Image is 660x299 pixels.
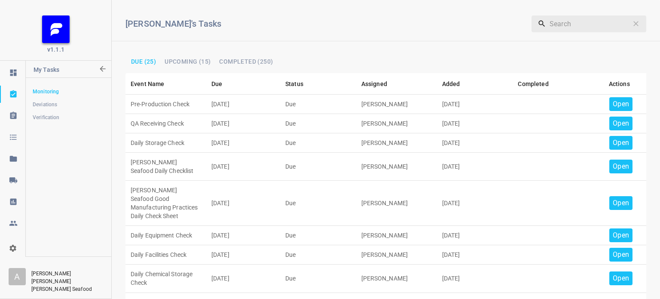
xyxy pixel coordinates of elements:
[609,248,632,262] button: Open
[356,114,437,133] td: [PERSON_NAME]
[216,56,276,67] button: Completed (250)
[437,153,513,181] td: [DATE]
[125,265,206,293] td: Daily Chemical Storage Check
[280,114,356,133] td: Due
[33,87,104,96] span: Monitoring
[613,161,629,172] p: Open
[128,56,159,67] button: Due (25)
[47,45,64,54] span: v1.1.1
[613,198,629,208] p: Open
[356,181,437,226] td: [PERSON_NAME]
[31,270,103,285] p: [PERSON_NAME] [PERSON_NAME]
[33,113,104,122] span: Verification
[437,114,513,133] td: [DATE]
[26,96,111,113] a: Deviations
[219,59,273,65] span: Completed (250)
[609,117,632,130] button: Open
[518,79,559,89] span: Completed
[613,138,629,148] p: Open
[356,153,437,181] td: [PERSON_NAME]
[285,79,303,89] div: Status
[34,61,98,81] p: My Tasks
[613,118,629,129] p: Open
[131,59,156,65] span: Due (25)
[437,226,513,245] td: [DATE]
[442,79,471,89] span: Added
[280,153,356,181] td: Due
[538,19,546,28] svg: Search
[356,265,437,293] td: [PERSON_NAME]
[356,245,437,265] td: [PERSON_NAME]
[206,245,280,265] td: [DATE]
[280,133,356,153] td: Due
[613,99,629,109] p: Open
[437,181,513,226] td: [DATE]
[33,100,104,109] span: Deviations
[26,83,111,100] a: Monitoring
[206,181,280,226] td: [DATE]
[280,245,356,265] td: Due
[211,79,233,89] span: Due
[437,95,513,114] td: [DATE]
[437,245,513,265] td: [DATE]
[356,226,437,245] td: [PERSON_NAME]
[125,114,206,133] td: QA Receiving Check
[125,153,206,181] td: [PERSON_NAME] Seafood Daily Checklist
[26,109,111,126] a: Verification
[356,133,437,153] td: [PERSON_NAME]
[609,196,632,210] button: Open
[609,160,632,173] button: Open
[165,59,211,65] span: Upcoming (15)
[131,79,176,89] span: Event Name
[361,79,387,89] div: Assigned
[442,79,460,89] div: Added
[356,95,437,114] td: [PERSON_NAME]
[125,226,206,245] td: Daily Equipment Check
[280,265,356,293] td: Due
[280,181,356,226] td: Due
[206,114,280,133] td: [DATE]
[206,133,280,153] td: [DATE]
[550,15,628,32] input: Search
[280,226,356,245] td: Due
[131,79,165,89] div: Event Name
[206,226,280,245] td: [DATE]
[125,133,206,153] td: Daily Storage Check
[9,268,26,285] div: A
[609,228,632,242] button: Open
[206,153,280,181] td: [DATE]
[42,15,70,43] img: FB_Logo_Reversed_RGB_Icon.895fbf61.png
[206,265,280,293] td: [DATE]
[211,79,222,89] div: Due
[125,95,206,114] td: Pre-Production Check
[437,265,513,293] td: [DATE]
[125,245,206,265] td: Daily Facilities Check
[280,95,356,114] td: Due
[361,79,398,89] span: Assigned
[437,133,513,153] td: [DATE]
[206,95,280,114] td: [DATE]
[161,56,214,67] button: Upcoming (15)
[609,97,632,111] button: Open
[609,271,632,285] button: Open
[613,230,629,240] p: Open
[613,273,629,284] p: Open
[285,79,315,89] span: Status
[518,79,548,89] div: Completed
[31,285,100,293] p: [PERSON_NAME] Seafood
[609,136,632,150] button: Open
[613,250,629,260] p: Open
[125,17,464,31] h6: [PERSON_NAME]'s Tasks
[125,181,206,226] td: [PERSON_NAME] Seafood Good Manufacturing Practices Daily Check Sheet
